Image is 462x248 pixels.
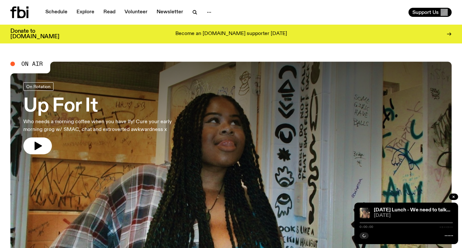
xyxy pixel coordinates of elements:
[374,213,453,218] span: [DATE]
[73,8,98,17] a: Explore
[360,225,373,229] span: 0:00:00
[23,118,189,134] p: Who needs a morning coffee when you have Ify! Cure your early morning grog w/ SMAC, chat and extr...
[153,8,187,17] a: Newsletter
[23,97,189,115] h3: Up For It
[175,31,287,37] p: Become an [DOMAIN_NAME] supporter [DATE]
[439,225,453,229] span: -:--:--
[409,8,452,17] button: Support Us
[41,8,71,17] a: Schedule
[121,8,151,17] a: Volunteer
[23,82,53,91] a: On Rotation
[10,29,59,40] h3: Donate to [DOMAIN_NAME]
[21,61,43,67] span: On Air
[23,82,189,154] a: Up For ItWho needs a morning coffee when you have Ify! Cure your early morning grog w/ SMAC, chat...
[412,9,439,15] span: Support Us
[100,8,119,17] a: Read
[374,207,450,213] a: [DATE] Lunch - We need to talk...
[26,84,51,89] span: On Rotation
